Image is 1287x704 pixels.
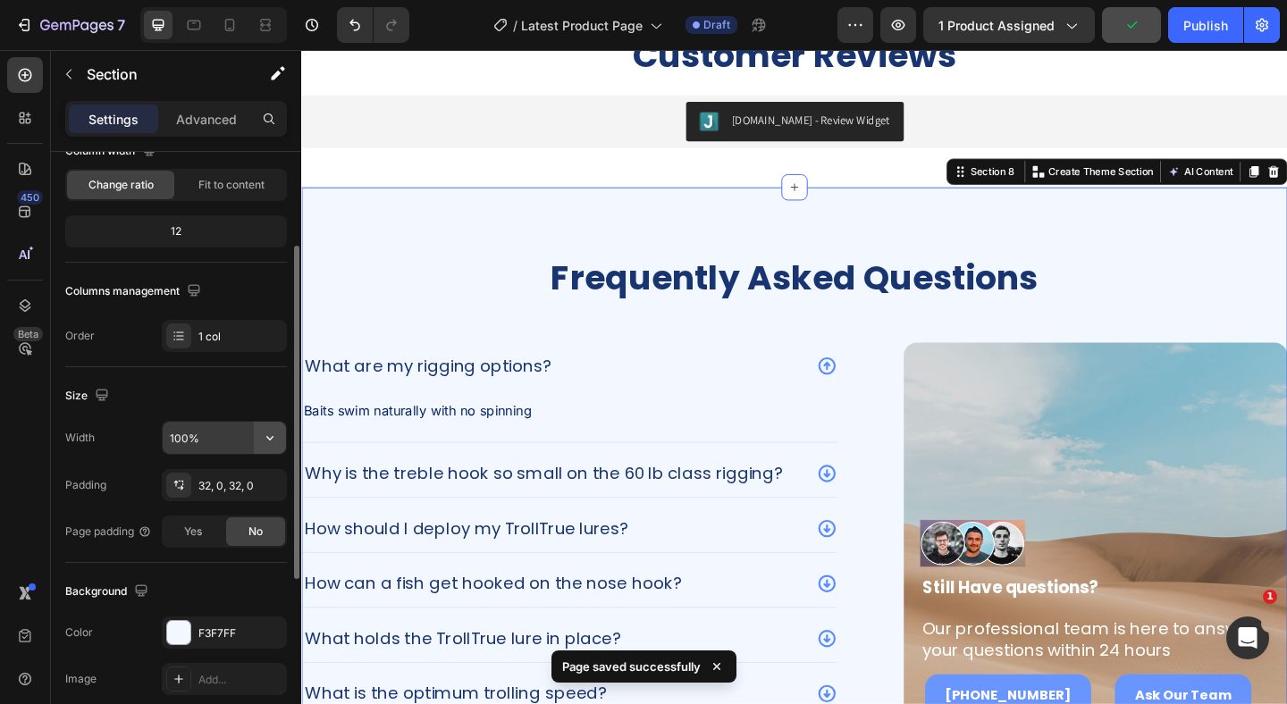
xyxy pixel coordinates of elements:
[198,625,282,641] div: F3F7FF
[673,511,787,563] img: gempages_471751442911200288-9f7bc74e-6a47-4d11-82f6-08d5430f44a2.png
[418,56,655,99] button: Judge.me - Review Widget
[88,177,154,193] span: Change ratio
[65,580,152,604] div: Background
[65,477,106,493] div: Padding
[198,177,265,193] span: Fit to content
[1168,7,1243,43] button: Publish
[923,7,1095,43] button: 1 product assigned
[88,110,139,129] p: Settings
[703,17,730,33] span: Draft
[65,671,97,687] div: Image
[13,327,43,341] div: Beta
[1183,16,1228,35] div: Publish
[1226,616,1269,659] iframe: Intercom live chat
[65,524,152,540] div: Page padding
[301,50,1287,704] iframe: Design area
[198,478,282,494] div: 32, 0, 32, 0
[673,616,1055,666] h2: Our professional team is here to answer your questions within 24 hours
[1263,590,1277,604] span: 1
[176,110,237,129] p: Advanced
[337,7,409,43] div: Undo/Redo
[433,67,454,88] img: Judgeme.png
[117,14,125,36] p: 7
[184,524,202,540] span: Yes
[4,444,524,476] p: Why is the treble hook so small on the 60 lb class rigging?
[4,504,356,536] p: How should I deploy my TrollTrue lures?
[69,219,283,244] div: 12
[65,280,205,304] div: Columns management
[4,624,348,656] p: What holds the TrollTrue lure in place?
[198,672,282,688] div: Add...
[198,329,282,345] div: 1 col
[163,422,286,454] input: Auto
[65,624,93,641] div: Color
[3,380,581,406] p: Baits swim naturally with no spinning
[521,16,643,35] span: Latest Product Page
[7,7,133,43] button: 7
[65,384,113,408] div: Size
[4,328,272,360] p: What are my rigging options?
[17,190,43,205] div: 450
[812,124,927,140] p: Create Theme Section
[938,122,1017,143] button: AI Content
[468,67,641,86] div: [DOMAIN_NAME] - Review Widget
[4,564,414,596] p: How can a fish get hooked on the nose hook?
[513,16,517,35] span: /
[87,63,233,85] p: Section
[248,524,263,540] span: No
[724,124,779,140] div: Section 8
[562,658,701,675] p: Page saved successfully
[938,16,1055,35] span: 1 product assigned
[65,328,95,344] div: Order
[65,430,95,446] div: Width
[673,571,1055,598] h2: Still Have questions?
